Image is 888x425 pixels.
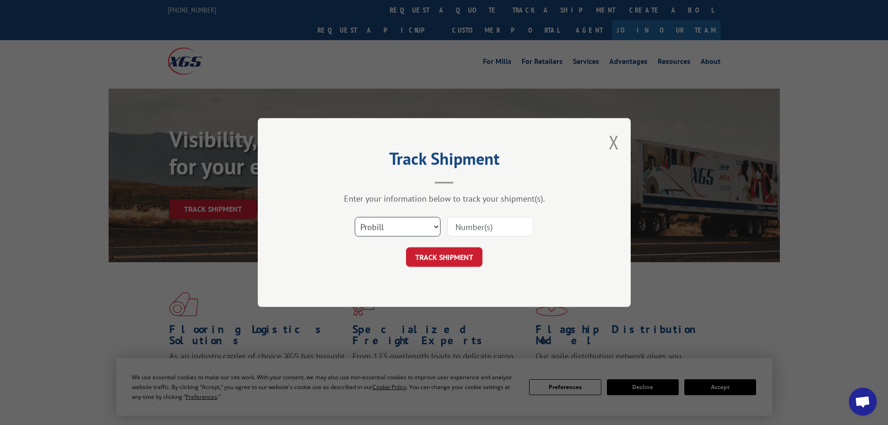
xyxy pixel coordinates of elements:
[304,193,584,204] div: Enter your information below to track your shipment(s).
[849,388,877,416] a: Open chat
[406,247,482,267] button: TRACK SHIPMENT
[609,130,619,154] button: Close modal
[304,152,584,170] h2: Track Shipment
[447,217,533,237] input: Number(s)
